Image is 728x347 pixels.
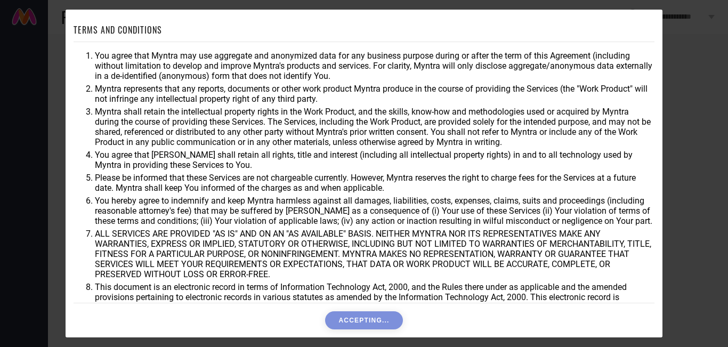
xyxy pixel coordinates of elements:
li: You hereby agree to indemnify and keep Myntra harmless against all damages, liabilities, costs, e... [95,196,654,226]
h1: TERMS AND CONDITIONS [74,23,162,36]
li: You agree that [PERSON_NAME] shall retain all rights, title and interest (including all intellect... [95,150,654,170]
li: Please be informed that these Services are not chargeable currently. However, Myntra reserves the... [95,173,654,193]
li: You agree that Myntra may use aggregate and anonymized data for any business purpose during or af... [95,51,654,81]
li: Myntra represents that any reports, documents or other work product Myntra produce in the course ... [95,84,654,104]
li: Myntra shall retain the intellectual property rights in the Work Product, and the skills, know-ho... [95,107,654,147]
li: ALL SERVICES ARE PROVIDED "AS IS" AND ON AN "AS AVAILABLE" BASIS. NEITHER MYNTRA NOR ITS REPRESEN... [95,229,654,279]
li: This document is an electronic record in terms of Information Technology Act, 2000, and the Rules... [95,282,654,312]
